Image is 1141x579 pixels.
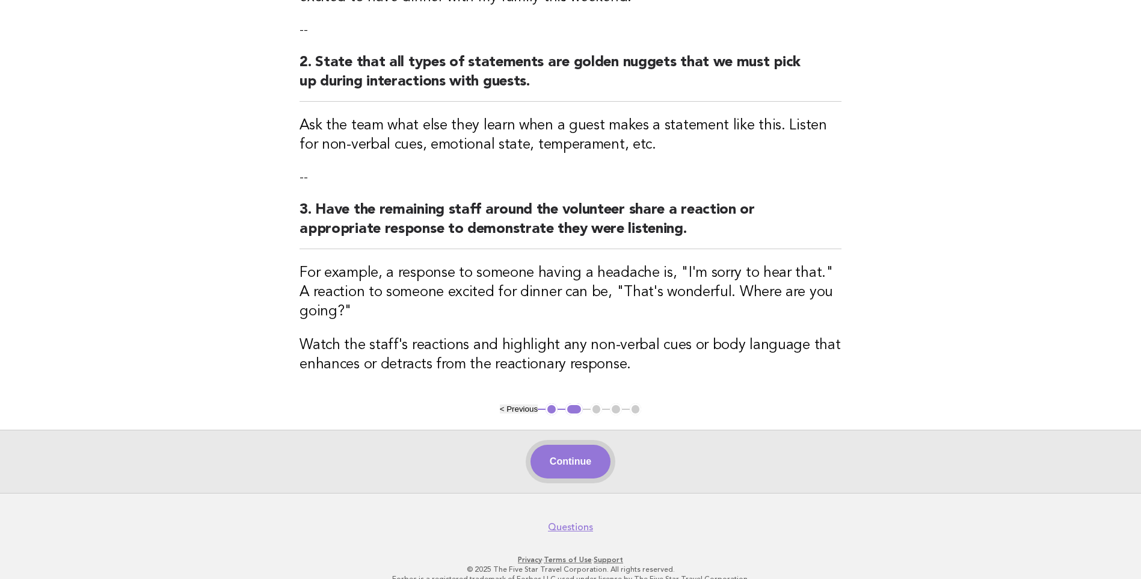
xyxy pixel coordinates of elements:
a: Questions [548,521,593,533]
button: 2 [565,403,583,415]
a: Privacy [518,556,542,564]
a: Terms of Use [544,556,592,564]
p: © 2025 The Five Star Travel Corporation. All rights reserved. [203,565,939,574]
button: Continue [531,445,610,478]
button: < Previous [500,404,538,413]
h3: For example, a response to someone having a headache is, "I'm sorry to hear that." A reaction to ... [300,264,841,321]
a: Support [594,556,623,564]
button: 1 [546,403,558,415]
h3: Ask the team what else they learn when a guest makes a statement like this. Listen for non-verbal... [300,116,841,155]
p: -- [300,22,841,39]
h3: Watch the staff's reactions and highlight any non-verbal cues or body language that enhances or d... [300,336,841,374]
h2: 3. Have the remaining staff around the volunteer share a reaction or appropriate response to demo... [300,200,841,249]
p: · · [203,555,939,565]
p: -- [300,169,841,186]
h2: 2. State that all types of statements are golden nuggets that we must pick up during interactions... [300,53,841,102]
